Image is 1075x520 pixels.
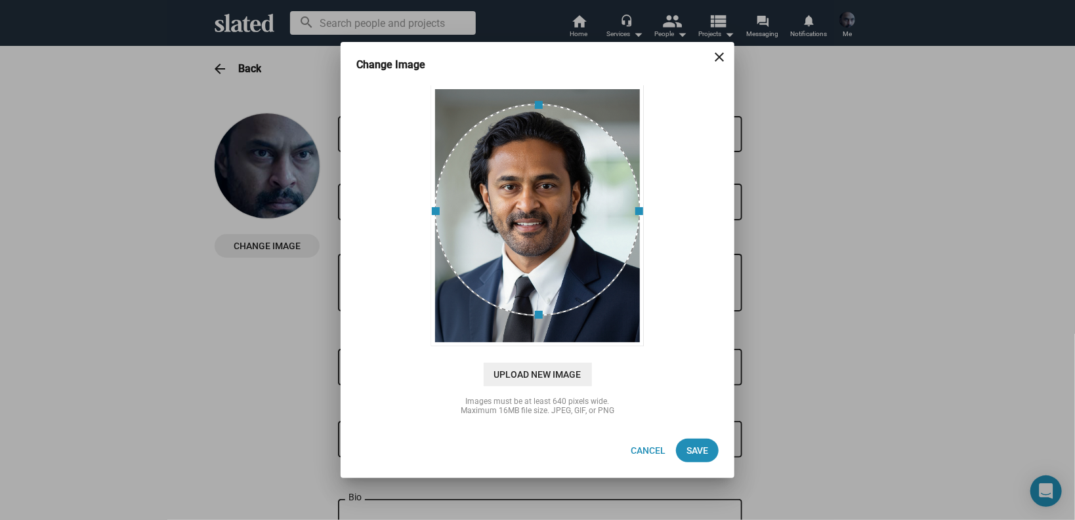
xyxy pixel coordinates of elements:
mat-icon: close [711,49,727,65]
span: Cancel [631,439,665,462]
h3: Change Image [356,58,444,71]
div: Images must be at least 640 pixels wide. Maximum 16MB file size. JPEG, GIF, or PNG [406,397,669,415]
button: Save [676,439,719,462]
img: 8Zuqm4AAAAGSURBVAMA693FejQQsB0AAAAASUVORK5CYII= [434,89,641,343]
button: Cancel [620,439,676,462]
span: Save [686,439,708,462]
span: Upload New Image [484,363,592,386]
